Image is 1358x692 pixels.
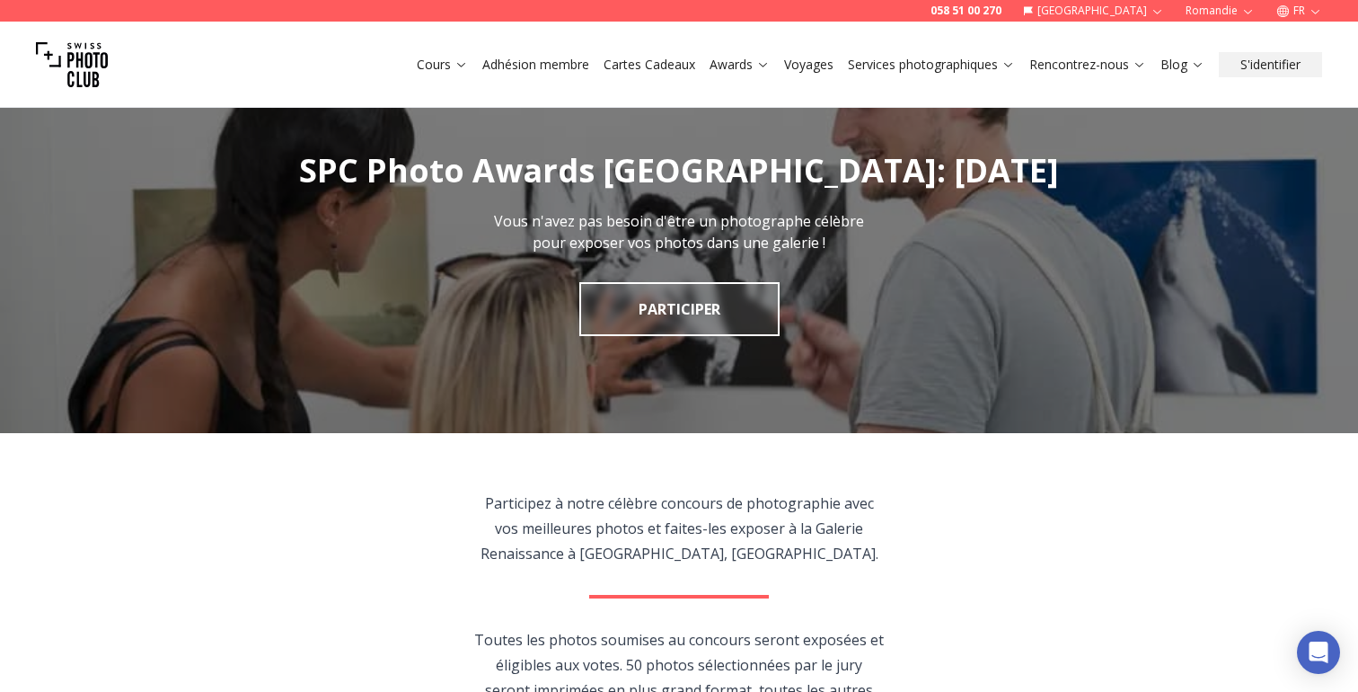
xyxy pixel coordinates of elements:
button: S'identifier [1219,52,1322,77]
div: Open Intercom Messenger [1297,631,1340,674]
button: Voyages [777,52,841,77]
a: Blog [1160,56,1204,74]
a: PARTICIPER [579,282,780,336]
button: Awards [702,52,777,77]
button: Cartes Cadeaux [596,52,702,77]
p: Vous n'avez pas besoin d'être un photographe célèbre pour exposer vos photos dans une galerie ! [478,210,880,253]
img: Swiss photo club [36,29,108,101]
a: Services photographiques [848,56,1015,74]
a: Cours [417,56,468,74]
button: Adhésion membre [475,52,596,77]
button: Blog [1153,52,1212,77]
p: Participez à notre célèbre concours de photographie avec vos meilleures photos et faites-les expo... [474,491,885,566]
a: Awards [710,56,770,74]
button: Services photographiques [841,52,1022,77]
button: Cours [410,52,475,77]
a: 058 51 00 270 [930,4,1001,18]
a: Rencontrez-nous [1029,56,1146,74]
a: Voyages [784,56,833,74]
button: Rencontrez-nous [1022,52,1153,77]
a: Cartes Cadeaux [604,56,695,74]
a: Adhésion membre [482,56,589,74]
